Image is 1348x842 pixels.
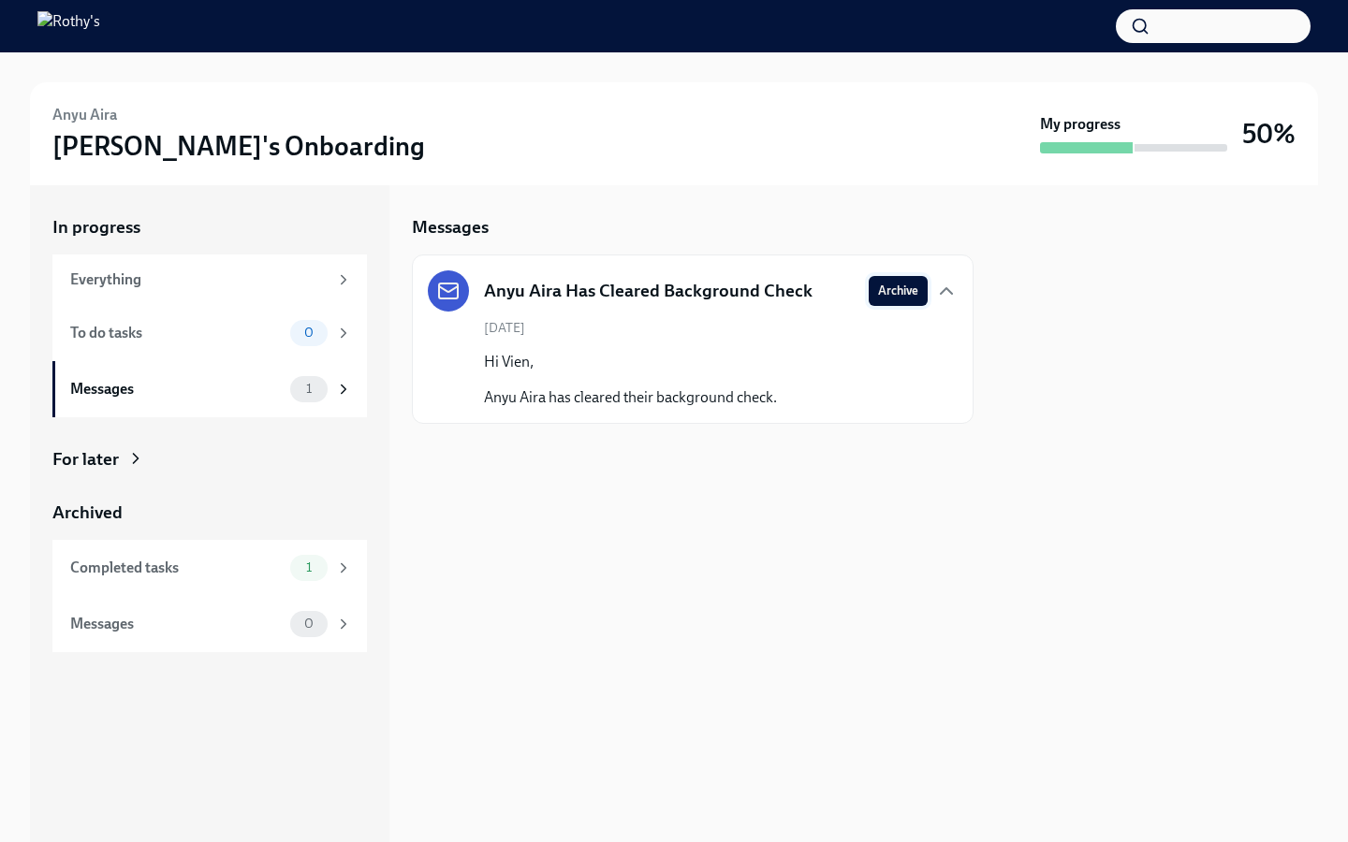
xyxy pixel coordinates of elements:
[70,269,328,290] div: Everything
[412,215,489,240] h5: Messages
[869,276,928,306] button: Archive
[484,279,813,303] h5: Anyu Aira Has Cleared Background Check
[293,326,325,340] span: 0
[52,105,117,125] h6: Anyu Aira
[52,254,367,305] a: Everything
[52,305,367,361] a: To do tasks0
[52,447,119,472] div: For later
[484,319,525,337] span: [DATE]
[70,323,283,343] div: To do tasks
[484,387,777,408] p: Anyu Aira has cleared their background check.
[295,560,323,574] span: 1
[70,558,283,578] div: Completed tasks
[52,540,367,596] a: Completed tasks1
[484,352,777,372] p: Hi Vien,
[295,382,323,396] span: 1
[52,596,367,652] a: Messages0
[878,282,918,300] span: Archive
[70,614,283,634] div: Messages
[37,11,100,41] img: Rothy's
[52,215,367,240] a: In progress
[52,447,367,472] a: For later
[52,129,425,163] h3: [PERSON_NAME]'s Onboarding
[52,361,367,417] a: Messages1
[1242,117,1296,151] h3: 50%
[70,379,283,399] div: Messages
[293,617,325,631] span: 0
[52,501,367,525] a: Archived
[1040,114,1121,135] strong: My progress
